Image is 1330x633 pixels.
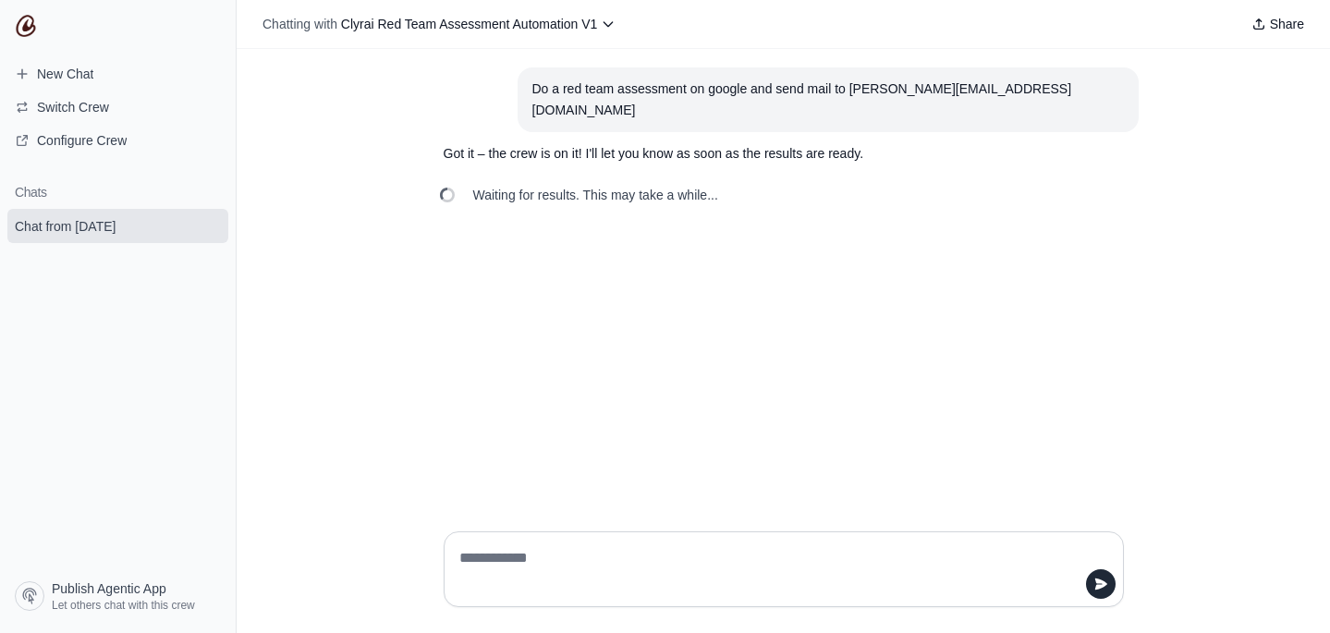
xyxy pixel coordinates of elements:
[255,11,623,37] button: Chatting with Clyrai Red Team Assessment Automation V1
[444,143,1035,164] p: Got it – the crew is on it! I'll let you know as soon as the results are ready.
[341,17,598,31] span: Clyrai Red Team Assessment Automation V1
[1244,11,1312,37] button: Share
[7,574,228,618] a: Publish Agentic App Let others chat with this crew
[52,579,166,598] span: Publish Agentic App
[473,186,718,204] span: Waiting for results. This may take a while...
[52,598,195,613] span: Let others chat with this crew
[7,209,228,243] a: Chat from [DATE]
[429,132,1050,176] section: Response
[7,59,228,89] a: New Chat
[15,217,116,236] span: Chat from [DATE]
[15,15,37,37] img: CrewAI Logo
[37,98,109,116] span: Switch Crew
[37,65,93,83] span: New Chat
[1270,15,1304,33] span: Share
[262,15,337,33] span: Chatting with
[7,126,228,155] a: Configure Crew
[532,79,1124,121] div: Do a red team assessment on google and send mail to [PERSON_NAME][EMAIL_ADDRESS][DOMAIN_NAME]
[7,92,228,122] button: Switch Crew
[37,131,127,150] span: Configure Crew
[518,67,1139,132] section: User message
